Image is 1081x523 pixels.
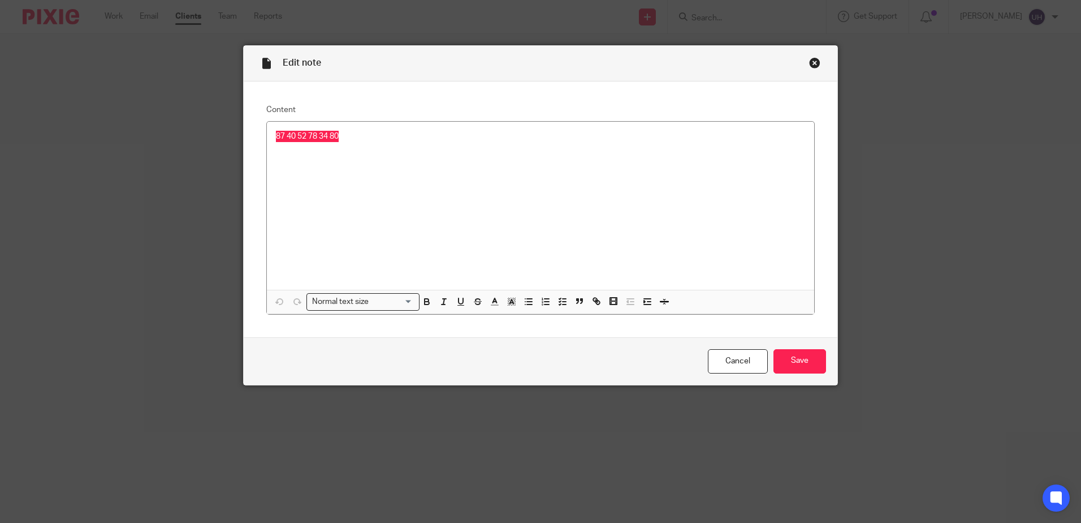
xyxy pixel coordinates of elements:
[283,58,321,67] span: Edit note
[773,349,826,374] input: Save
[809,57,820,68] div: Close this dialog window
[266,104,815,115] label: Content
[276,131,805,142] p: 87 40 52 78 34 80
[708,349,768,374] a: Cancel
[309,296,371,308] span: Normal text size
[372,296,413,308] input: Search for option
[306,293,420,311] div: Search for option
